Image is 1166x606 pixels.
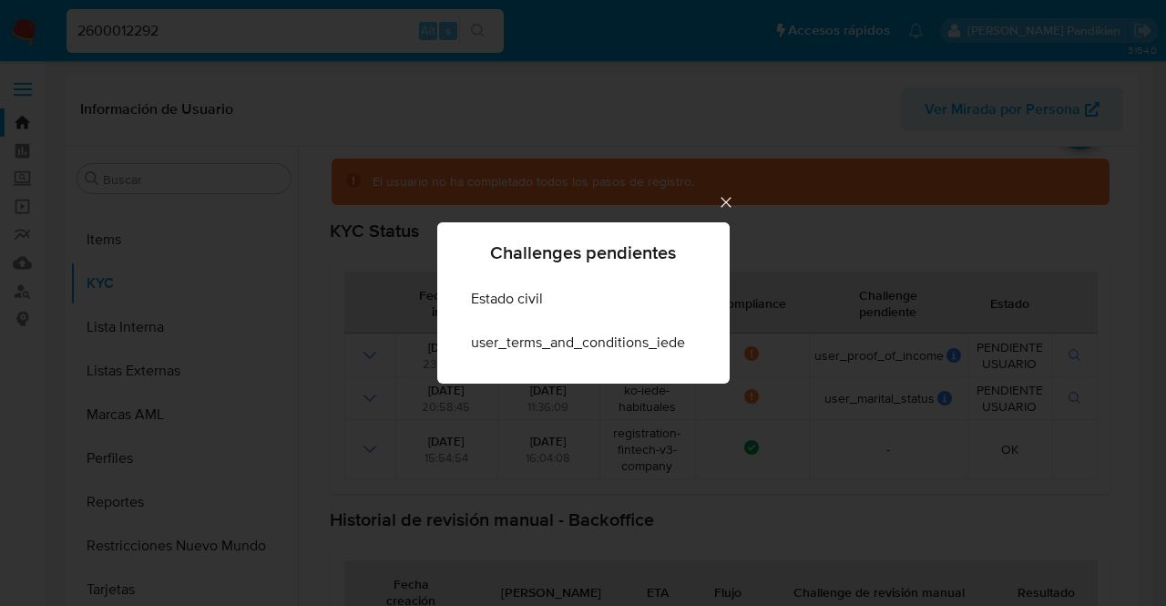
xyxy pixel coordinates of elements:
[456,277,711,365] ul: Challenges list
[471,290,543,308] span: Estado civil
[717,193,733,210] button: Cerrar
[490,243,676,262] span: Challenges pendientes
[471,334,685,352] span: user_terms_and_conditions_iede
[437,222,730,384] div: Challenges pendientes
